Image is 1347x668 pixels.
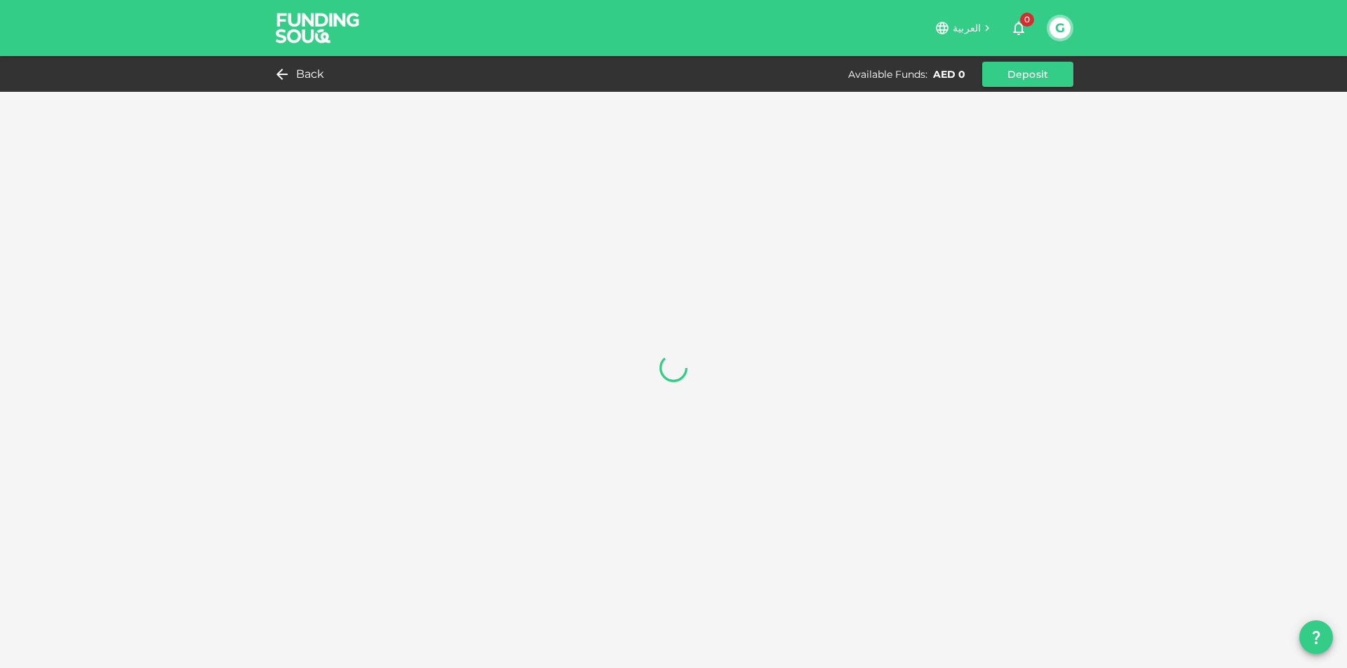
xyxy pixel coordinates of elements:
div: AED 0 [933,67,965,81]
button: Deposit [982,62,1073,87]
span: Back [296,64,325,84]
span: 0 [1020,13,1034,27]
div: Available Funds : [848,67,927,81]
button: question [1299,620,1333,654]
span: العربية [953,22,981,34]
button: 0 [1005,14,1033,42]
button: G [1050,18,1071,39]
